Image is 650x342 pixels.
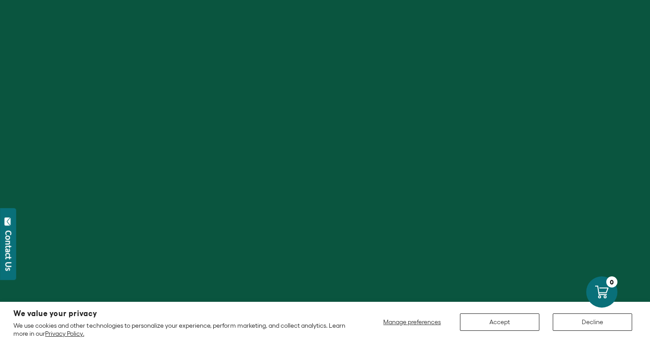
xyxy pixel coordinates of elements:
button: Manage preferences [378,313,447,331]
button: Accept [460,313,539,331]
div: Contact Us [4,230,13,271]
a: Privacy Policy. [45,330,84,337]
h2: We value your privacy [13,310,347,317]
div: 0 [606,276,617,288]
button: Decline [553,313,632,331]
p: We use cookies and other technologies to personalize your experience, perform marketing, and coll... [13,321,347,338]
span: Manage preferences [383,318,441,325]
